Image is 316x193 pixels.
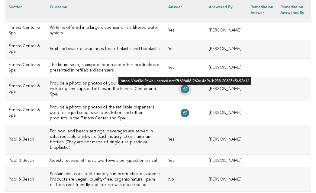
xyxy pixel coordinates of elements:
[50,129,161,151] h3: For pool and beach settings, beverages are served in safe, reusable drinkware (such as acrylic) o...
[165,22,205,40] td: Yes
[50,158,161,164] h3: Guests receive, at most, two towels per guest on arrival.
[5,22,46,40] td: Fitness Center & Spa
[205,125,247,155] td: [PERSON_NAME]
[5,125,46,155] td: Pool & Beach
[50,25,161,36] h3: Water is offered in a large dispenser or via filtered water system.
[165,125,205,155] td: Yes
[50,62,161,73] h3: The liquid soap, shampoo, lotion and other products are presented in refillable dispensers.
[205,101,247,125] td: [PERSON_NAME]
[165,40,205,58] td: Yes
[205,22,247,40] td: [PERSON_NAME]
[205,168,247,191] td: [PERSON_NAME]
[5,40,46,58] td: Fitness Center & Spa
[50,171,161,188] h3: Sustainable, coral reef-friendly sun products are available. Products are vegan, cruelty-free, or...
[205,77,247,101] td: [PERSON_NAME]
[5,168,46,191] td: Pool & Beach
[5,101,46,125] td: Fitness Center & Spa
[50,105,161,121] h3: Provide a photo or photos of the refillable dispensers used for liquid soap, shampoo, lotion and ...
[5,58,46,77] td: Fitness Center & Spa
[165,168,205,191] td: No
[5,155,46,168] td: Pool & Beach
[205,58,247,77] td: [PERSON_NAME]
[5,77,46,101] td: Fitness Center & Spa
[50,81,161,97] h3: Provide a photo or photos of your water offering, including any cups or bottles, in the Fitness C...
[165,155,205,168] td: Yes
[50,46,161,52] h3: Fruit and snack packaging is free of plastic and bioplastic.
[165,58,205,77] td: Yes
[205,155,247,168] td: [PERSON_NAME]
[205,40,247,58] td: [PERSON_NAME]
